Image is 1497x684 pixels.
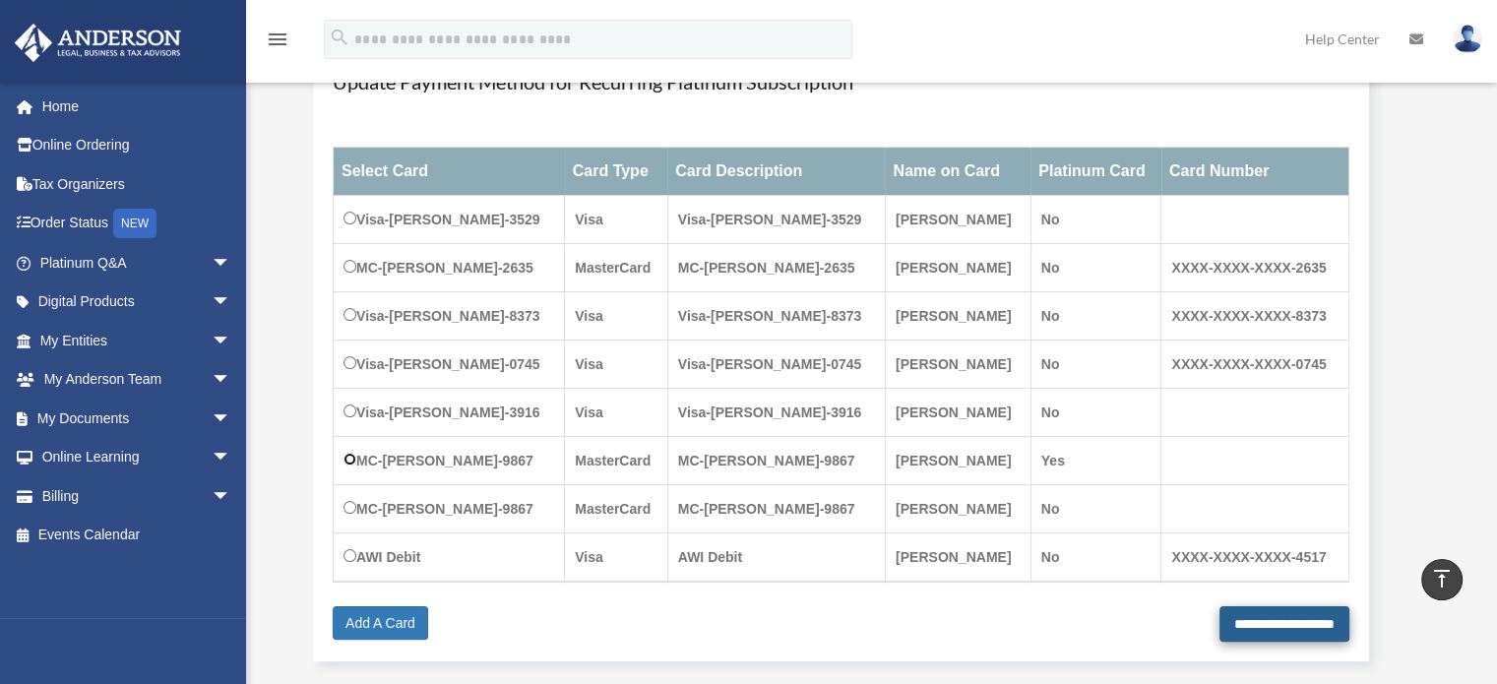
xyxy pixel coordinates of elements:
[667,148,885,196] th: Card Description
[1161,292,1348,341] td: XXXX-XXXX-XXXX-8373
[1030,292,1161,341] td: No
[14,360,261,400] a: My Anderson Teamarrow_drop_down
[667,196,885,244] td: Visa-[PERSON_NAME]-3529
[565,244,668,292] td: MasterCard
[329,27,350,48] i: search
[565,341,668,389] td: Visa
[266,28,289,51] i: menu
[667,533,885,583] td: AWI Debit
[885,533,1030,583] td: [PERSON_NAME]
[885,485,1030,533] td: [PERSON_NAME]
[885,389,1030,437] td: [PERSON_NAME]
[266,34,289,51] a: menu
[14,399,261,438] a: My Documentsarrow_drop_down
[1161,148,1348,196] th: Card Number
[212,243,251,283] span: arrow_drop_down
[1030,244,1161,292] td: No
[14,87,261,126] a: Home
[212,476,251,517] span: arrow_drop_down
[334,533,565,583] td: AWI Debit
[334,485,565,533] td: MC-[PERSON_NAME]-9867
[14,243,261,282] a: Platinum Q&Aarrow_drop_down
[334,389,565,437] td: Visa-[PERSON_NAME]-3916
[1030,148,1161,196] th: Platinum Card
[565,389,668,437] td: Visa
[667,244,885,292] td: MC-[PERSON_NAME]-2635
[14,204,261,244] a: Order StatusNEW
[565,485,668,533] td: MasterCard
[565,292,668,341] td: Visa
[14,516,261,555] a: Events Calendar
[14,321,261,360] a: My Entitiesarrow_drop_down
[334,341,565,389] td: Visa-[PERSON_NAME]-0745
[1030,437,1161,485] td: Yes
[885,148,1030,196] th: Name on Card
[885,341,1030,389] td: [PERSON_NAME]
[1030,485,1161,533] td: No
[565,437,668,485] td: MasterCard
[14,164,261,204] a: Tax Organizers
[1030,341,1161,389] td: No
[885,292,1030,341] td: [PERSON_NAME]
[1161,244,1348,292] td: XXXX-XXXX-XXXX-2635
[1030,533,1161,583] td: No
[334,148,565,196] th: Select Card
[334,196,565,244] td: Visa-[PERSON_NAME]-3529
[334,244,565,292] td: MC-[PERSON_NAME]-2635
[667,437,885,485] td: MC-[PERSON_NAME]-9867
[14,438,261,477] a: Online Learningarrow_drop_down
[14,282,261,322] a: Digital Productsarrow_drop_down
[1030,196,1161,244] td: No
[333,606,428,640] a: Add A Card
[334,437,565,485] td: MC-[PERSON_NAME]-9867
[565,148,668,196] th: Card Type
[667,341,885,389] td: Visa-[PERSON_NAME]-0745
[1161,533,1348,583] td: XXXX-XXXX-XXXX-4517
[885,244,1030,292] td: [PERSON_NAME]
[1430,567,1454,591] i: vertical_align_top
[1453,25,1482,53] img: User Pic
[885,196,1030,244] td: [PERSON_NAME]
[1030,389,1161,437] td: No
[14,476,261,516] a: Billingarrow_drop_down
[113,209,156,238] div: NEW
[212,360,251,401] span: arrow_drop_down
[212,399,251,439] span: arrow_drop_down
[9,24,187,62] img: Anderson Advisors Platinum Portal
[212,282,251,323] span: arrow_drop_down
[212,321,251,361] span: arrow_drop_down
[667,292,885,341] td: Visa-[PERSON_NAME]-8373
[565,533,668,583] td: Visa
[565,196,668,244] td: Visa
[667,389,885,437] td: Visa-[PERSON_NAME]-3916
[334,292,565,341] td: Visa-[PERSON_NAME]-8373
[1161,341,1348,389] td: XXXX-XXXX-XXXX-0745
[1421,559,1463,600] a: vertical_align_top
[14,126,261,165] a: Online Ordering
[885,437,1030,485] td: [PERSON_NAME]
[667,485,885,533] td: MC-[PERSON_NAME]-9867
[212,438,251,478] span: arrow_drop_down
